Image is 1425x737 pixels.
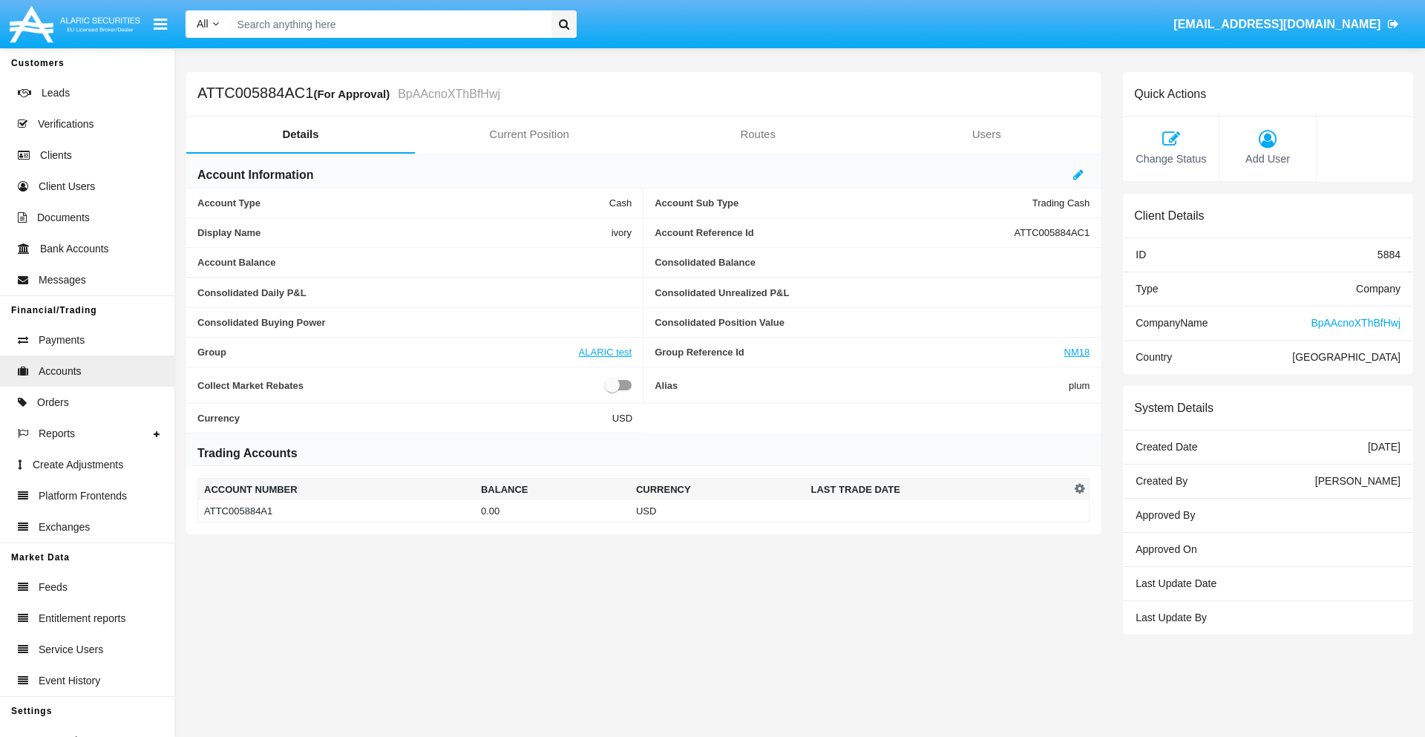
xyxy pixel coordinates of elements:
span: Create Adjustments [33,457,123,473]
th: Last Trade Date [805,479,1070,501]
a: Users [872,117,1101,152]
span: Cash [609,197,632,209]
span: Platform Frontends [39,488,127,504]
span: 5884 [1377,249,1401,261]
th: Account Number [198,479,475,501]
span: Orders [37,395,69,410]
span: Trading Cash [1032,197,1090,209]
span: Payments [39,333,85,348]
h6: Account Information [197,167,313,183]
span: Display Name [197,227,612,238]
a: [EMAIL_ADDRESS][DOMAIN_NAME] [1167,4,1406,45]
span: ATTC005884AC1 [1015,227,1090,238]
th: Balance [475,479,630,501]
span: Currency [197,413,612,424]
span: Created Date [1136,441,1197,453]
span: Group Reference Id [655,347,1064,358]
span: Add User [1227,151,1308,168]
span: Collect Market Rebates [197,376,605,394]
a: ALARIC test [579,347,632,358]
span: Country [1136,351,1172,363]
span: Exchanges [39,520,90,535]
span: Leads [42,85,70,101]
span: ID [1136,249,1146,261]
span: Account Balance [197,257,632,268]
span: Last Update Date [1136,577,1216,589]
a: Current Position [415,117,643,152]
td: USD [630,500,805,523]
span: Type [1136,283,1158,295]
span: Alias [655,376,1069,394]
h5: ATTC005884AC1 [197,85,500,102]
span: USD [612,413,632,424]
span: Created By [1136,475,1187,487]
h6: System Details [1134,401,1213,415]
span: [DATE] [1368,441,1401,453]
a: NM18 [1064,347,1090,358]
span: Event History [39,673,100,689]
span: [GEOGRAPHIC_DATA] [1292,351,1401,363]
input: Search [230,10,546,38]
td: 0.00 [475,500,630,523]
span: [PERSON_NAME] [1315,475,1401,487]
span: All [197,18,209,30]
span: plum [1069,376,1090,394]
span: Messages [39,272,86,288]
th: Currency [630,479,805,501]
span: Consolidated Balance [655,257,1090,268]
a: All [186,16,230,32]
small: BpAAcnoXThBfHwj [394,88,500,100]
h6: Trading Accounts [197,445,298,462]
span: Reports [39,426,75,442]
h6: Client Details [1134,209,1204,223]
span: Accounts [39,364,82,379]
span: Account Type [197,197,609,209]
span: Consolidated Daily P&L [197,287,632,298]
span: BpAAcnoXThBfHwj [1311,317,1401,329]
span: [EMAIL_ADDRESS][DOMAIN_NAME] [1173,18,1380,30]
span: Last Update By [1136,612,1207,623]
span: Verifications [38,117,94,132]
span: ivory [612,227,632,238]
span: Change Status [1130,151,1211,168]
span: Service Users [39,642,103,658]
span: Consolidated Position Value [655,317,1090,328]
div: (For Approval) [313,85,394,102]
span: Approved By [1136,509,1195,521]
span: Documents [37,210,90,226]
span: Account Reference Id [655,227,1014,238]
img: Logo image [7,2,142,46]
td: ATTC005884A1 [198,500,475,523]
span: Company Name [1136,317,1208,329]
span: Consolidated Unrealized P&L [655,287,1090,298]
span: Approved On [1136,543,1197,555]
span: Entitlement reports [39,611,126,626]
span: Feeds [39,580,68,595]
a: Routes [643,117,872,152]
span: Company [1356,283,1401,295]
span: Bank Accounts [40,241,109,257]
h6: Quick Actions [1134,87,1206,101]
span: Client Users [39,179,95,194]
span: Clients [40,148,72,163]
span: Consolidated Buying Power [197,317,632,328]
span: Group [197,347,579,358]
a: Details [186,117,415,152]
span: Account Sub Type [655,197,1032,209]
